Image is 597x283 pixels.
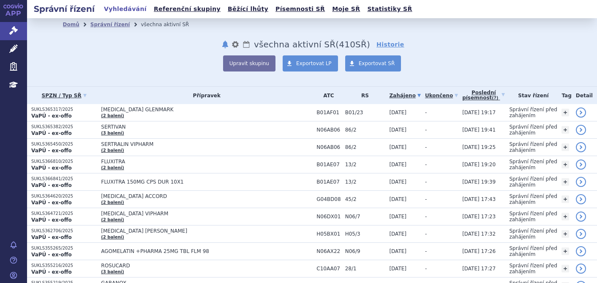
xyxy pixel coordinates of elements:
[101,148,124,153] a: (2 balení)
[101,248,312,254] span: AGOMELATIN +PHARMA 25MG TBL FLM 98
[31,228,97,234] p: SUKLS362706/2025
[492,96,498,101] abbr: (?)
[31,130,72,136] strong: VaPÚ - ex-offo
[31,141,97,147] p: SUKLS365450/2025
[345,110,385,115] span: B01/23
[576,142,586,152] a: detail
[101,235,124,239] a: (2 balení)
[425,214,427,220] span: -
[425,127,427,133] span: -
[562,195,569,203] a: +
[576,229,586,239] a: detail
[254,39,335,49] span: všechna aktivní SŘ
[31,159,97,165] p: SUKLS366810/2025
[576,107,586,118] a: detail
[425,231,427,237] span: -
[509,245,557,257] span: Správní řízení před zahájením
[425,179,427,185] span: -
[31,90,97,102] a: SPZN / Typ SŘ
[505,87,557,104] th: Stav řízení
[31,234,72,240] strong: VaPÚ - ex-offo
[576,246,586,256] a: detail
[576,159,586,170] a: detail
[316,110,341,115] span: B01AF01
[101,159,312,165] span: FLUXITRA
[425,144,427,150] span: -
[345,55,401,71] a: Exportovat SŘ
[509,211,557,223] span: Správní řízení před zahájením
[316,162,341,168] span: B01AE07
[562,109,569,116] a: +
[345,231,385,237] span: H05/3
[101,263,312,269] span: ROSUCARD
[101,113,124,118] a: (2 balení)
[101,179,312,185] span: FLUXITRA 150MG CPS DUR 10X1
[562,178,569,186] a: +
[562,126,569,134] a: +
[223,55,275,71] button: Upravit skupinu
[425,266,427,272] span: -
[31,124,97,130] p: SUKLS365382/2025
[221,39,229,49] button: notifikace
[576,212,586,222] a: detail
[389,144,406,150] span: [DATE]
[562,143,569,151] a: +
[425,110,427,115] span: -
[31,252,72,258] strong: VaPÚ - ex-offo
[31,182,72,188] strong: VaPÚ - ex-offo
[576,177,586,187] a: detail
[31,176,97,182] p: SUKLS366841/2025
[425,162,427,168] span: -
[31,269,72,275] strong: VaPÚ - ex-offo
[97,87,312,104] th: Přípravek
[562,265,569,272] a: +
[345,266,385,272] span: 28/1
[509,141,557,153] span: Správní řízení před zahájením
[316,231,341,237] span: H05BX01
[316,144,341,150] span: N06AB06
[345,179,385,185] span: 13/2
[462,144,496,150] span: [DATE] 19:25
[376,40,404,49] a: Historie
[316,248,341,254] span: N06AX22
[316,214,341,220] span: N06DX01
[101,193,312,199] span: [MEDICAL_DATA] ACCORD
[231,39,240,49] button: nastavení
[389,266,406,272] span: [DATE]
[242,39,251,49] a: Lhůty
[101,165,124,170] a: (2 balení)
[101,124,312,130] span: SERTIVAN
[462,179,496,185] span: [DATE] 19:39
[31,200,72,206] strong: VaPÚ - ex-offo
[462,110,496,115] span: [DATE] 19:17
[576,194,586,204] a: detail
[389,162,406,168] span: [DATE]
[389,90,420,102] a: Zahájeno
[389,214,406,220] span: [DATE]
[509,263,557,275] span: Správní řízení před zahájením
[345,144,385,150] span: 86/2
[339,39,355,49] span: 410
[316,196,341,202] span: G04BD08
[101,269,124,274] a: (3 balení)
[31,148,72,154] strong: VaPÚ - ex-offo
[316,127,341,133] span: N06AB06
[389,248,406,254] span: [DATE]
[101,3,149,15] a: Vyhledávání
[576,264,586,274] a: detail
[576,125,586,135] a: detail
[389,127,406,133] span: [DATE]
[101,217,124,222] a: (2 balení)
[101,211,312,217] span: [MEDICAL_DATA] VIPHARM
[462,248,496,254] span: [DATE] 17:26
[341,87,385,104] th: RS
[509,228,557,240] span: Správní řízení před zahájením
[312,87,341,104] th: ATC
[296,60,332,66] span: Exportovat LP
[335,39,370,49] span: ( SŘ)
[425,90,458,102] a: Ukončeno
[572,87,597,104] th: Detail
[345,196,385,202] span: 45/2
[101,200,124,205] a: (2 balení)
[389,231,406,237] span: [DATE]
